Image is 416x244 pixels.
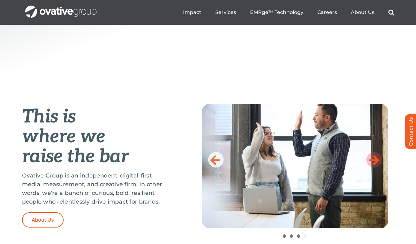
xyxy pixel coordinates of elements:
[32,217,54,223] span: About Us
[183,2,394,22] nav: Menu
[290,234,293,238] a: 2
[215,9,236,16] a: Services
[304,234,307,238] a: 4
[351,9,374,16] a: About Us
[250,9,303,16] a: EMRge™ Technology
[388,9,394,16] a: Search
[22,126,105,148] em: where we
[317,9,337,16] a: Careers
[202,104,388,228] img: Home-Raise-the-Bar-4-1-scaled.jpg
[22,171,171,206] p: Ovative Group is an independent, digital-first media, measurement, and creative firm. In other wo...
[22,212,64,228] a: About Us
[297,234,300,238] a: 3
[25,5,96,11] a: OG_Full_horizontal_WHT
[22,106,76,128] em: This is
[22,91,76,113] span: This is
[22,145,128,168] em: raise the bar
[183,9,201,16] a: Impact
[283,234,286,238] a: 1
